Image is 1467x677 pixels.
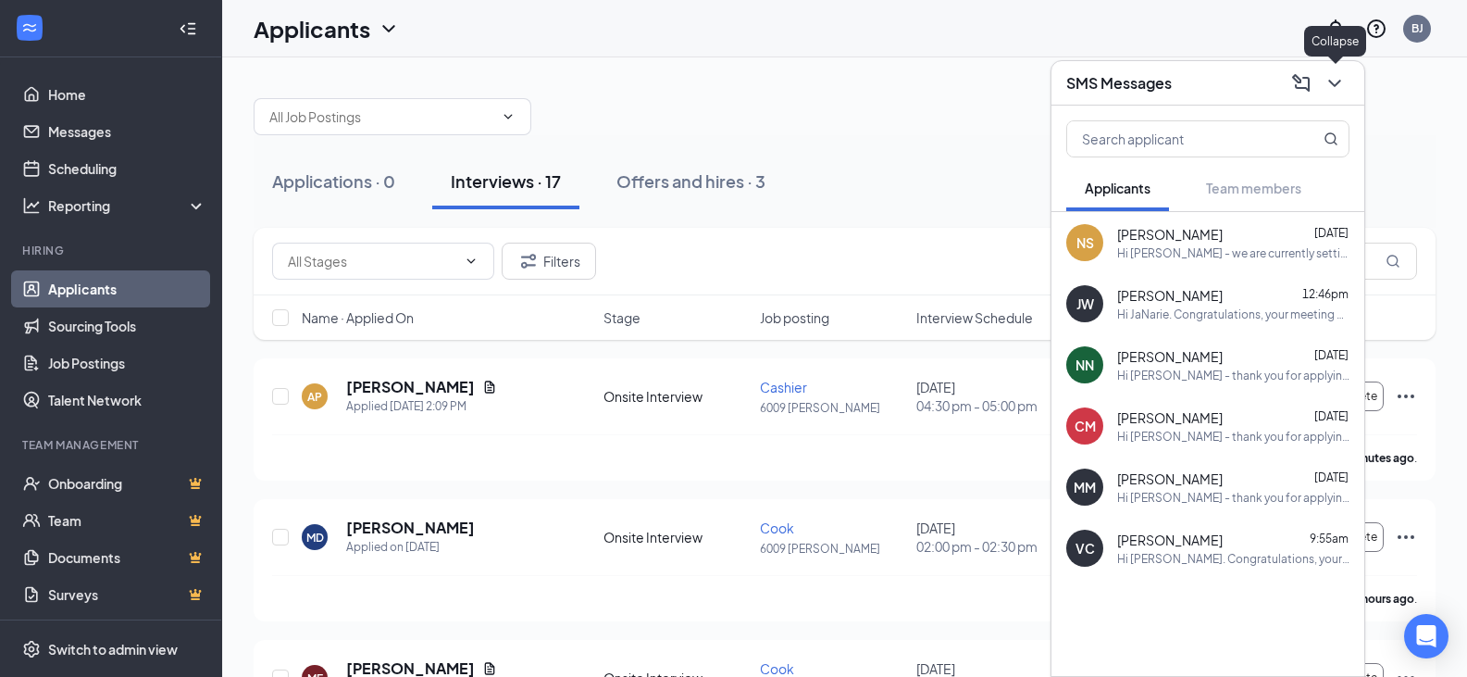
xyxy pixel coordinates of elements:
p: 6009 [PERSON_NAME] [760,400,905,416]
div: Applied [DATE] 2:09 PM [346,397,497,416]
svg: QuestionInfo [1365,18,1387,40]
span: [PERSON_NAME] [1117,408,1223,427]
div: Applications · 0 [272,169,395,193]
svg: ChevronDown [378,18,400,40]
span: Cook [760,660,794,677]
span: Cashier [760,379,807,395]
div: Onsite Interview [603,387,749,406]
div: [DATE] [916,378,1062,415]
span: Cook [760,520,794,536]
svg: MagnifyingGlass [1324,132,1338,146]
button: ComposeMessage [1287,69,1316,98]
svg: ChevronDown [1324,72,1346,94]
span: [DATE] [1314,409,1349,423]
div: Hi JaNarie. Congratulations, your meeting with [PERSON_NAME]'s Frozen Custard & Steakburgers for ... [1117,307,1349,322]
div: VC [1075,539,1095,558]
svg: Collapse [179,19,197,38]
span: [PERSON_NAME] [1117,225,1223,244]
h5: [PERSON_NAME] [346,518,475,538]
span: [PERSON_NAME] [1117,470,1223,488]
a: Talent Network [48,382,206,419]
svg: Ellipses [1395,526,1417,548]
a: Job Postings [48,345,206,382]
svg: Ellipses [1395,385,1417,407]
span: 12:46pm [1302,287,1349,301]
div: Hiring [22,243,203,258]
input: All Stages [288,251,456,271]
div: NN [1075,356,1094,374]
span: Name · Applied On [302,308,414,327]
div: JW [1076,295,1094,313]
span: [DATE] [1314,226,1349,240]
div: Offers and hires · 3 [616,169,765,193]
div: MD [306,530,324,545]
div: Open Intercom Messenger [1404,614,1448,658]
span: [DATE] [1314,470,1349,484]
a: OnboardingCrown [48,465,206,502]
a: DocumentsCrown [48,539,206,576]
b: 36 minutes ago [1334,451,1414,465]
div: BJ [1411,20,1423,36]
div: [DATE] [916,519,1062,556]
h3: SMS Messages [1066,73,1172,94]
div: Onsite Interview [603,528,749,546]
svg: ChevronDown [464,254,479,269]
span: 04:30 pm - 05:00 pm [916,396,1062,415]
svg: Document [482,380,497,395]
div: MM [1074,478,1096,496]
b: 20 hours ago [1347,592,1414,606]
a: Home [48,76,206,113]
span: 02:00 pm - 02:30 pm [916,537,1062,556]
span: [PERSON_NAME] [1117,286,1223,305]
input: Search applicant [1067,121,1287,157]
button: ChevronDown [1320,69,1349,98]
span: [PERSON_NAME] [1117,347,1223,366]
span: Interview Schedule [916,308,1033,327]
div: Collapse [1304,26,1366,56]
svg: MagnifyingGlass [1386,254,1400,269]
span: [PERSON_NAME] [1117,531,1223,549]
span: [DATE] [1314,348,1349,362]
div: Hi [PERSON_NAME] - we are currently setting up interviews and would love to meet with you. Please... [1117,245,1349,261]
div: AP [307,389,322,405]
div: Switch to admin view [48,640,178,658]
a: TeamCrown [48,502,206,539]
a: Sourcing Tools [48,307,206,345]
button: Filter Filters [502,243,596,280]
a: Messages [48,113,206,150]
svg: Document [482,661,497,676]
svg: ChevronDown [501,109,516,124]
span: Stage [603,308,640,327]
input: All Job Postings [269,107,493,127]
a: SurveysCrown [48,576,206,613]
p: 6009 [PERSON_NAME] [760,541,905,557]
div: Hi [PERSON_NAME] - thank you for applying at [PERSON_NAME]'s. Please let me know if you need help... [1117,429,1349,445]
a: Scheduling [48,150,206,187]
svg: Settings [22,640,41,658]
span: Team members [1206,180,1301,196]
span: Job posting [760,308,829,327]
div: Interviews · 17 [451,169,561,193]
svg: Filter [517,250,540,272]
svg: Analysis [22,196,41,215]
div: Hi [PERSON_NAME]. Congratulations, your meeting with [PERSON_NAME]'s Frozen Custard & Steakburger... [1117,551,1349,567]
h1: Applicants [254,13,370,44]
div: Reporting [48,196,207,215]
div: Hi [PERSON_NAME] - thank you for applying at Freddy's. Please let me know if you need help schedu... [1117,368,1349,383]
span: Applicants [1085,180,1150,196]
div: Team Management [22,437,203,453]
span: 9:55am [1310,532,1349,545]
svg: ComposeMessage [1290,72,1312,94]
h5: [PERSON_NAME] [346,377,475,397]
svg: WorkstreamLogo [20,19,39,37]
svg: Notifications [1324,18,1347,40]
div: NS [1076,233,1094,252]
div: Applied on [DATE] [346,538,475,557]
div: Hi [PERSON_NAME] - thank you for applying at Freddy's. Please let me know if you need help schedu... [1117,490,1349,506]
a: Applicants [48,270,206,307]
div: CM [1075,417,1096,435]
